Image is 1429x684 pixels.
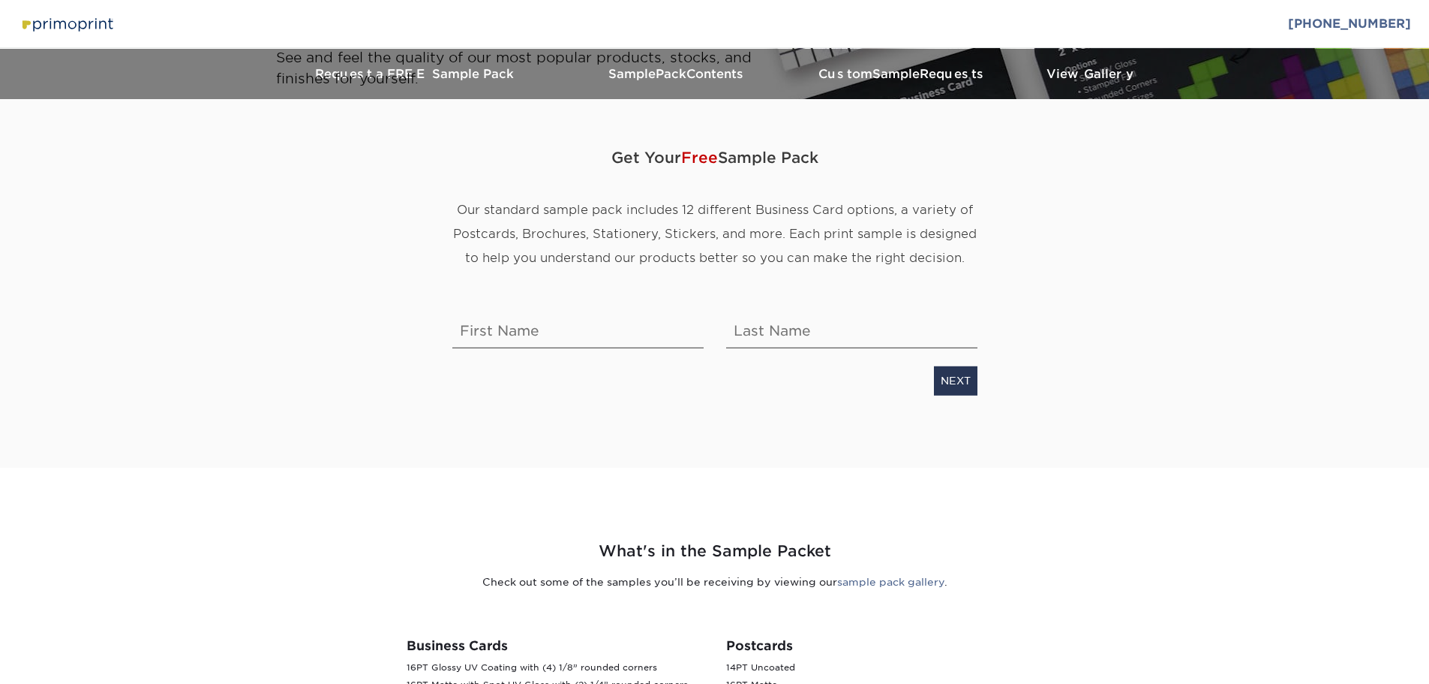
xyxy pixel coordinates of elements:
[276,574,1154,589] p: Check out some of the samples you’ll be receiving by viewing our .
[837,576,944,588] a: sample pack gallery
[790,49,1015,99] a: CustomSampleRequests
[265,49,565,99] a: Request a FREE Sample Pack
[872,67,920,81] span: Sample
[453,203,977,265] span: Our standard sample pack includes 12 different Business Card options, a variety of Postcards, Bro...
[276,47,790,89] p: See and feel the quality of our most popular products, stocks, and finishes for yourself.
[407,638,704,653] h3: Business Cards
[934,366,977,395] a: NEXT
[681,149,718,167] span: Free
[1288,17,1411,31] a: [PHONE_NUMBER]
[265,67,565,81] h3: Request a FREE Sample Pack
[1015,67,1165,81] h3: View Gallery
[452,135,977,180] span: Get Your Sample Pack
[790,67,1015,81] h3: Custom Requests
[1015,49,1165,99] a: View Gallery
[726,638,1023,653] h3: Postcards
[18,14,116,35] img: Primoprint
[276,540,1154,563] h2: What's in the Sample Packet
